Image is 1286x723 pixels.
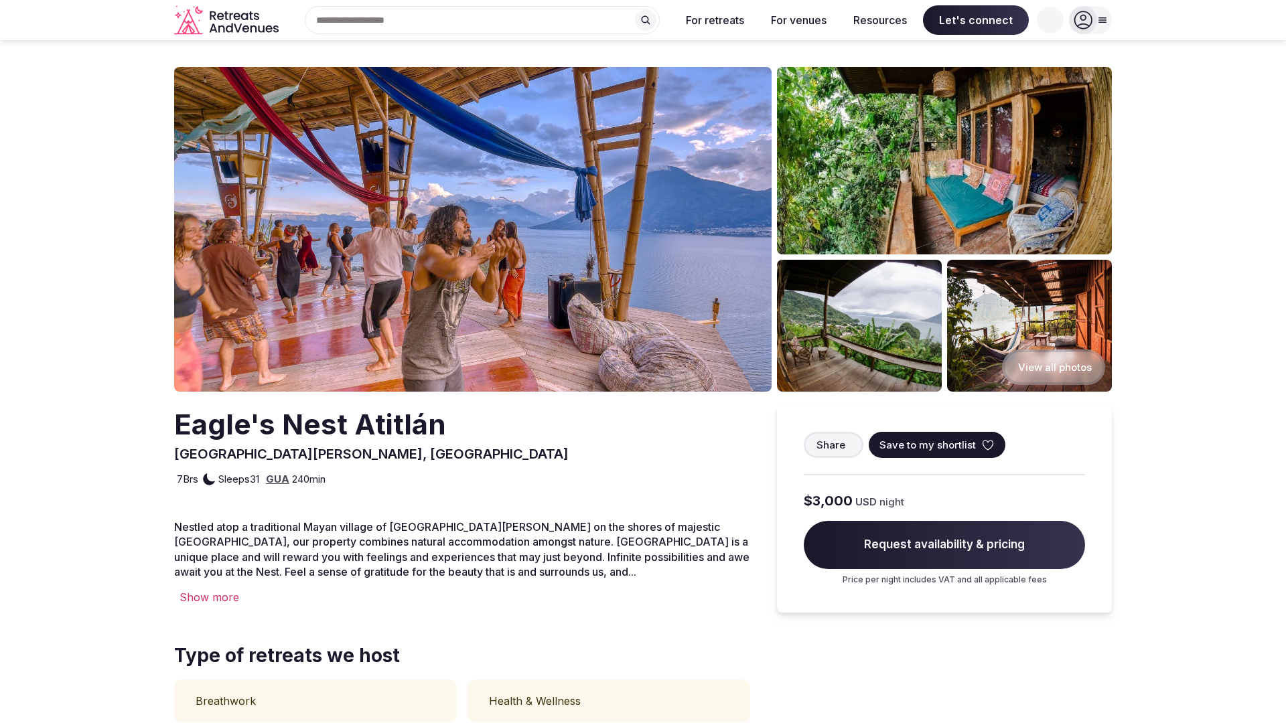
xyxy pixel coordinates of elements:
[923,5,1029,35] span: Let's connect
[777,67,1112,254] img: Venue gallery photo
[266,473,289,485] a: GUA
[869,432,1005,458] button: Save to my shortlist
[1002,349,1105,385] button: View all photos
[804,491,853,510] span: $3,000
[174,590,750,605] div: Show more
[879,438,976,452] span: Save to my shortlist
[174,446,569,462] span: [GEOGRAPHIC_DATA][PERSON_NAME], [GEOGRAPHIC_DATA]
[174,67,772,392] img: Venue cover photo
[218,472,259,486] span: Sleeps 31
[777,260,942,392] img: Venue gallery photo
[177,472,198,486] span: 7 Brs
[174,643,400,669] span: Type of retreats we host
[174,405,446,445] h2: Eagle's Nest Atitlán
[174,5,281,35] svg: Retreats and Venues company logo
[843,5,918,35] button: Resources
[760,5,837,35] button: For venues
[675,5,755,35] button: For retreats
[804,521,1085,569] span: Request availability & pricing
[879,495,904,509] span: night
[174,5,281,35] a: Visit the homepage
[947,260,1112,392] img: Venue gallery photo
[804,432,863,458] button: Share
[804,574,1085,586] p: Price per night includes VAT and all applicable fees
[292,472,326,486] span: 240 min
[174,520,749,578] span: Nestled atop a traditional Mayan village of [GEOGRAPHIC_DATA][PERSON_NAME] on the shores of majes...
[855,495,877,509] span: USD
[816,438,845,452] span: Share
